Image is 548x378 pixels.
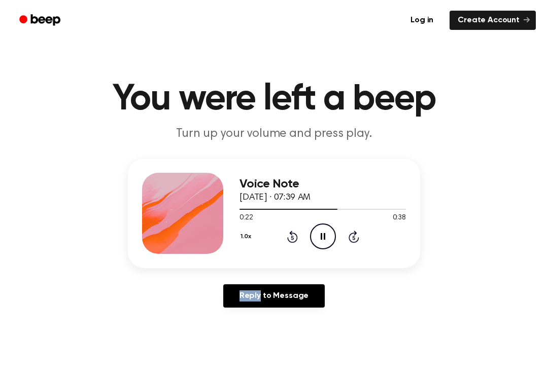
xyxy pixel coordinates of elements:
button: 1.0x [239,228,255,245]
span: 0:22 [239,213,253,223]
h3: Voice Note [239,177,406,191]
span: 0:38 [393,213,406,223]
a: Log in [400,9,443,32]
p: Turn up your volume and press play. [79,126,469,142]
a: Beep [12,11,70,30]
a: Create Account [450,11,536,30]
span: [DATE] · 07:39 AM [239,193,311,202]
h1: You were left a beep [14,81,534,118]
a: Reply to Message [223,284,325,308]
